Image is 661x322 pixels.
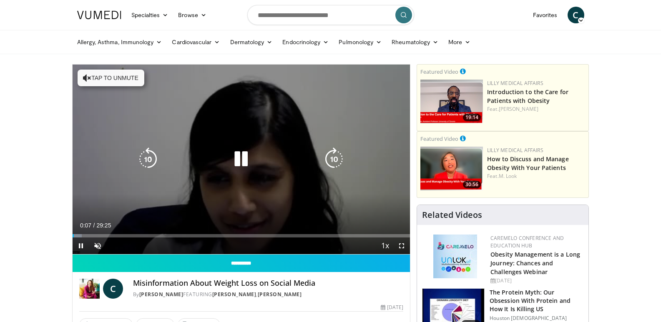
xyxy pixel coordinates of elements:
a: [PERSON_NAME] [139,291,183,298]
a: Favorites [528,7,563,23]
p: Houston [DEMOGRAPHIC_DATA] [490,315,583,322]
button: Pause [73,237,89,254]
h3: The Protein Myth: Our Obsession With Protein and How It Is Killing US [490,288,583,313]
a: More [443,34,475,50]
video-js: Video Player [73,65,410,255]
a: M. Look [499,172,517,180]
a: Lilly Medical Affairs [487,147,543,154]
a: Specialties [126,7,173,23]
img: acc2e291-ced4-4dd5-b17b-d06994da28f3.png.150x105_q85_crop-smart_upscale.png [420,80,483,123]
a: Lilly Medical Affairs [487,80,543,87]
div: [DATE] [381,304,403,311]
a: 19:14 [420,80,483,123]
img: Dr. Carolynn Francavilla [79,279,100,299]
a: Dermatology [225,34,278,50]
span: 29:25 [96,222,111,229]
img: 45df64a9-a6de-482c-8a90-ada250f7980c.png.150x105_q85_autocrop_double_scale_upscale_version-0.2.jpg [433,235,477,278]
a: [PERSON_NAME] [212,291,256,298]
small: Featured Video [420,135,458,142]
a: CaReMeLO Conference and Education Hub [490,235,564,249]
h4: Related Videos [422,210,482,220]
input: Search topics, interventions [247,5,414,25]
h4: Misinformation About Weight Loss on Social Media [133,279,403,288]
a: C [568,7,584,23]
span: 30:56 [463,181,481,188]
span: 0:07 [80,222,91,229]
a: How to Discuss and Manage Obesity With Your Patients [487,155,569,172]
a: Allergy, Asthma, Immunology [72,34,167,50]
span: / [93,222,95,229]
a: Introduction to the Care for Patients with Obesity [487,88,568,105]
a: [PERSON_NAME] [258,291,302,298]
a: Obesity Management is a Long Journey: Chances and Challenges Webinar [490,250,580,276]
small: Featured Video [420,68,458,75]
a: Endocrinology [277,34,334,50]
div: Feat. [487,105,585,113]
a: Browse [173,7,211,23]
a: 30:56 [420,147,483,190]
img: VuMedi Logo [77,11,121,19]
button: Fullscreen [393,237,410,254]
div: Feat. [487,172,585,180]
a: Cardiovascular [167,34,225,50]
img: c98a6a29-1ea0-4bd5-8cf5-4d1e188984a7.png.150x105_q85_crop-smart_upscale.png [420,147,483,190]
button: Playback Rate [377,237,393,254]
a: C [103,279,123,299]
div: Progress Bar [73,234,410,237]
span: 19:14 [463,114,481,121]
a: [PERSON_NAME] [499,105,538,112]
button: Unmute [89,237,106,254]
div: [DATE] [490,277,582,285]
a: Pulmonology [334,34,387,50]
button: Tap to unmute [78,70,144,86]
a: Rheumatology [387,34,443,50]
div: By FEATURING , [133,291,403,298]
